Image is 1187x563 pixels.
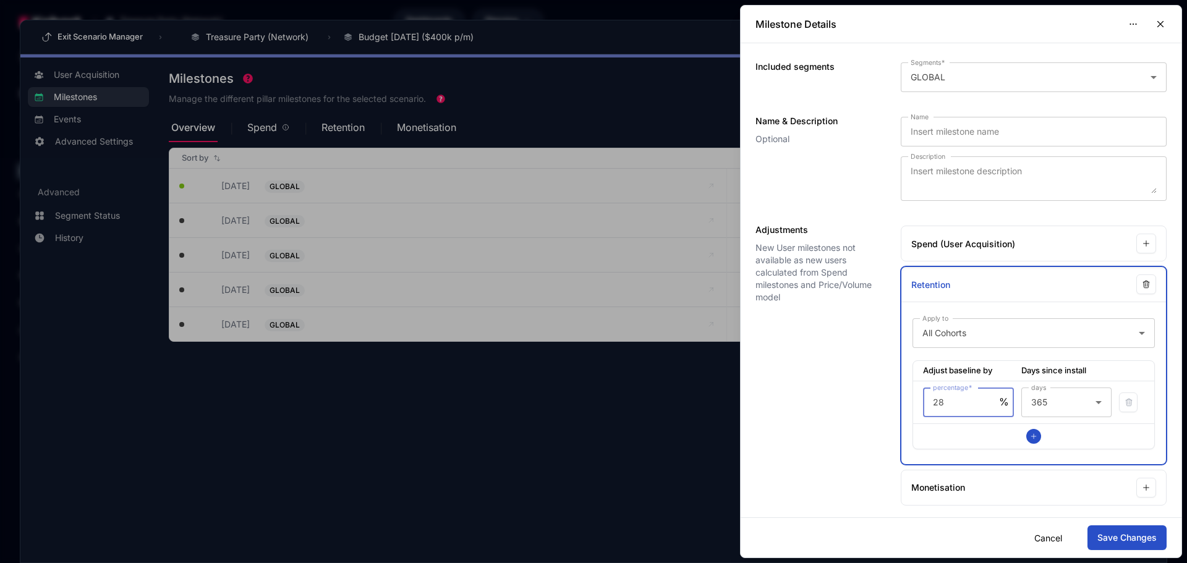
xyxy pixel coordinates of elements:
h2: Retention [911,278,950,291]
h3: Included segments [755,62,835,71]
span: 365 [1031,397,1047,407]
span: All Cohorts [922,328,966,338]
span: Spend (User Acquisition) [911,237,1015,250]
span: GLOBAL [911,72,945,82]
mat-label: Segments [911,58,942,66]
mat-label: days [1031,383,1046,391]
h3: Optional [755,133,876,145]
h3: Name & Description [755,117,838,125]
button: Cancel [1029,526,1068,550]
h3: Adjustments [755,226,808,234]
span: % [999,396,1009,408]
h2: Monetisation [911,481,965,494]
mat-label: Description [911,152,945,160]
h3: New User milestones not available as new users calculated from Spend milestones and Price/Volume ... [755,242,876,303]
mat-label: Name [911,112,929,121]
mat-label: Apply to [922,314,948,322]
mat-label: percentage [933,383,968,391]
input: Insert milestone name [911,124,1157,139]
h3: Adjust baseline by [923,365,1014,377]
h3: Milestone Details [755,17,836,32]
h3: Days since install [1021,365,1112,377]
button: Save Changes [1087,525,1167,550]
